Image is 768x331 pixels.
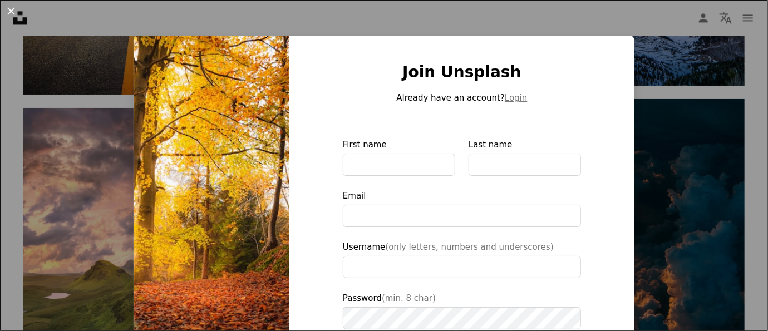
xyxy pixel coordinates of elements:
p: Already have an account? [343,91,581,105]
label: First name [343,138,455,176]
label: Password [343,292,581,329]
label: Email [343,189,581,227]
input: Password(min. 8 char) [343,307,581,329]
span: (only letters, numbers and underscores) [385,242,553,252]
input: Username(only letters, numbers and underscores) [343,256,581,278]
span: (min. 8 char) [382,293,436,303]
input: Email [343,205,581,227]
h1: Join Unsplash [343,62,581,82]
label: Last name [469,138,581,176]
input: First name [343,154,455,176]
button: Login [505,91,527,105]
label: Username [343,240,581,278]
input: Last name [469,154,581,176]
